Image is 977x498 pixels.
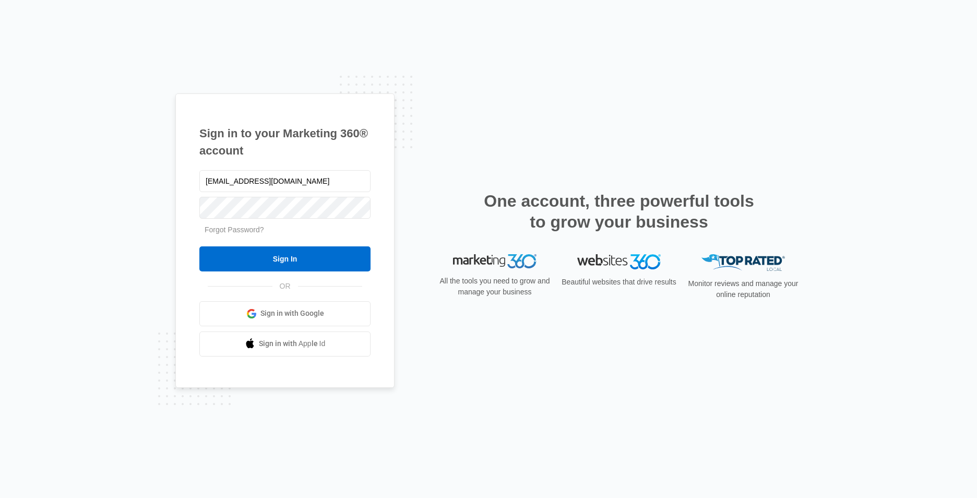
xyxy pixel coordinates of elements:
a: Forgot Password? [205,226,264,234]
img: Marketing 360 [453,254,537,269]
img: Top Rated Local [701,254,785,271]
h1: Sign in to your Marketing 360® account [199,125,371,159]
p: All the tools you need to grow and manage your business [436,276,553,298]
p: Monitor reviews and manage your online reputation [685,278,802,300]
a: Sign in with Google [199,301,371,326]
span: Sign in with Apple Id [259,338,326,349]
a: Sign in with Apple Id [199,331,371,357]
span: OR [272,281,298,292]
input: Email [199,170,371,192]
span: Sign in with Google [260,308,324,319]
p: Beautiful websites that drive results [561,277,677,288]
input: Sign In [199,246,371,271]
img: Websites 360 [577,254,661,269]
h2: One account, three powerful tools to grow your business [481,191,757,232]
